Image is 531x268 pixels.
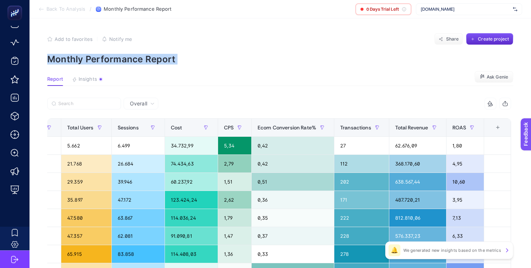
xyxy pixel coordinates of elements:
[252,245,334,263] div: 0,33
[112,173,165,191] div: 39.946
[218,227,251,245] div: 1,47
[475,71,513,83] button: Ask Genie
[366,6,399,12] span: 0 Days Trial Left
[395,125,428,130] span: Total Revenue
[112,155,165,173] div: 26.684
[61,137,111,154] div: 5.662
[4,2,28,8] span: Feedback
[165,137,218,154] div: 34.732,99
[334,191,389,209] div: 171
[334,245,389,263] div: 278
[334,173,389,191] div: 202
[446,155,484,173] div: 4,95
[446,191,484,209] div: 3,95
[334,209,389,227] div: 222
[61,173,111,191] div: 29.359
[67,125,94,130] span: Total Users
[252,209,334,227] div: 0,35
[47,76,63,82] span: Report
[421,6,510,12] span: [DOMAIN_NAME]
[478,36,509,42] span: Create project
[61,155,111,173] div: 21.768
[334,137,389,154] div: 27
[252,191,334,209] div: 0,36
[389,209,446,227] div: 812.810,06
[90,6,92,12] span: /
[218,191,251,209] div: 2,62
[109,36,132,42] span: Notify me
[252,173,334,191] div: 0,51
[218,137,251,154] div: 5,34
[171,125,182,130] span: Cost
[491,125,505,130] div: +
[334,227,389,245] div: 228
[466,33,513,45] button: Create project
[165,227,218,245] div: 91.090,81
[389,191,446,209] div: 487.720,21
[55,36,93,42] span: Add to favorites
[252,227,334,245] div: 0,37
[252,137,334,154] div: 0,42
[79,76,97,82] span: Insights
[218,245,251,263] div: 1,36
[446,209,484,227] div: 7,13
[340,125,371,130] span: Transactions
[130,100,147,107] span: Overall
[47,54,513,65] p: Monthly Performance Report
[118,125,139,130] span: Sessions
[490,125,496,141] div: 9 items selected
[112,227,165,245] div: 62.081
[403,247,501,253] p: We generated new insights based on the metrics
[165,173,218,191] div: 60.237,92
[104,6,172,12] span: Monthly Performance Report
[446,137,484,154] div: 1,80
[446,173,484,191] div: 10,60
[112,245,165,263] div: 83.858
[61,191,111,209] div: 35.897
[102,36,132,42] button: Notify me
[61,245,111,263] div: 65.915
[389,137,446,154] div: 62.676,09
[434,33,463,45] button: Share
[165,155,218,173] div: 74.434,63
[112,191,165,209] div: 47.172
[61,227,111,245] div: 47.357
[389,227,446,245] div: 576.337,23
[112,209,165,227] div: 63.867
[218,173,251,191] div: 1,51
[258,125,316,130] span: Ecom Conversion Rate%
[165,191,218,209] div: 123.424,24
[165,209,218,227] div: 114.036,24
[389,173,446,191] div: 638.567,44
[452,125,466,130] span: ROAS
[218,209,251,227] div: 1,79
[334,155,389,173] div: 112
[513,6,517,13] img: svg%3e
[224,125,234,130] span: CPS
[46,6,85,12] span: Back To Analysis
[389,244,400,256] div: 🔔
[252,155,334,173] div: 0,42
[218,155,251,173] div: 2,79
[165,245,218,263] div: 114.408,03
[389,155,446,173] div: 368.170,60
[446,227,484,245] div: 6,33
[112,137,165,154] div: 6.499
[47,36,93,42] button: Add to favorites
[487,74,508,80] span: Ask Genie
[446,36,459,42] span: Share
[61,209,111,227] div: 47.580
[58,101,117,107] input: Search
